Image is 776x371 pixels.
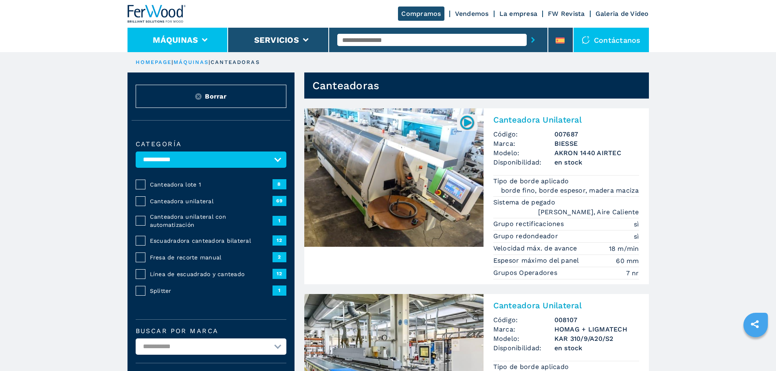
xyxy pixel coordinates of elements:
[493,130,554,139] span: Código:
[150,237,273,245] span: Escuadradora canteadora bilateral
[455,10,489,18] a: Vendemos
[493,177,571,186] p: Tipo de borde aplicado
[195,93,202,100] img: Reset
[582,36,590,44] img: Contáctanos
[493,334,554,343] span: Modelo:
[493,158,554,167] span: Disponibilidad:
[304,108,649,284] a: Canteadora Unilateral BIESSE AKRON 1440 AIRTEC007687Canteadora UnilateralCódigo:007687Marca:BIESS...
[493,232,561,241] p: Grupo redondeador
[398,7,444,21] a: Compramos
[634,232,639,241] em: sì
[554,343,639,353] span: en stock
[254,35,299,45] button: Servicios
[741,334,770,365] iframe: Chat
[493,148,554,158] span: Modelo:
[273,196,286,206] span: 69
[273,252,286,262] span: 2
[616,256,639,266] em: 60 mm
[150,287,273,295] span: Splitter
[211,59,260,66] p: canteadoras
[538,207,639,217] em: [PERSON_NAME], Aire Caliente
[273,285,286,295] span: 1
[209,59,210,65] span: |
[150,213,273,229] span: Canteadora unilateral con automatización
[153,35,198,45] button: Máquinas
[273,179,286,189] span: 8
[459,114,475,130] img: 007687
[493,220,566,228] p: Grupo rectificaciones
[304,108,484,247] img: Canteadora Unilateral BIESSE AKRON 1440 AIRTEC
[150,270,273,278] span: Línea de escuadrado y canteado
[554,139,639,148] h3: BIESSE
[273,235,286,245] span: 12
[634,220,639,229] em: sì
[128,5,186,23] img: Ferwood
[554,334,639,343] h3: KAR 310/9/A20/S2
[554,130,639,139] h3: 007687
[554,315,639,325] h3: 008107
[493,244,579,253] p: Velocidad máx. de avance
[745,314,765,334] a: sharethis
[554,158,639,167] span: en stock
[174,59,209,65] a: máquinas
[493,256,581,265] p: Espesor máximo del panel
[554,325,639,334] h3: HOMAG + LIGMATECH
[205,92,226,101] span: Borrar
[171,59,173,65] span: |
[136,141,286,147] label: categoría
[150,180,273,189] span: Canteadora lote 1
[493,198,558,207] p: Sistema de pegado
[596,10,649,18] a: Galeria de Video
[493,115,639,125] h2: Canteadora Unilateral
[554,148,639,158] h3: AKRON 1440 AIRTEC
[312,79,380,92] h1: Canteadoras
[493,301,639,310] h2: Canteadora Unilateral
[136,85,286,108] button: ResetBorrar
[136,59,172,65] a: HOMEPAGE
[527,31,539,49] button: submit-button
[493,268,560,277] p: Grupos Operadores
[493,315,554,325] span: Código:
[609,244,639,253] em: 18 m/min
[150,197,273,205] span: Canteadora unilateral
[626,268,639,278] em: 7 nr
[548,10,585,18] a: FW Revista
[501,186,639,195] em: borde fino, borde espesor, madera maciza
[273,216,286,226] span: 1
[493,139,554,148] span: Marca:
[499,10,538,18] a: La empresa
[273,269,286,279] span: 12
[574,28,649,52] div: Contáctanos
[493,325,554,334] span: Marca:
[136,328,286,334] label: Buscar por marca
[493,343,554,353] span: Disponibilidad:
[150,253,273,261] span: Fresa de recorte manual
